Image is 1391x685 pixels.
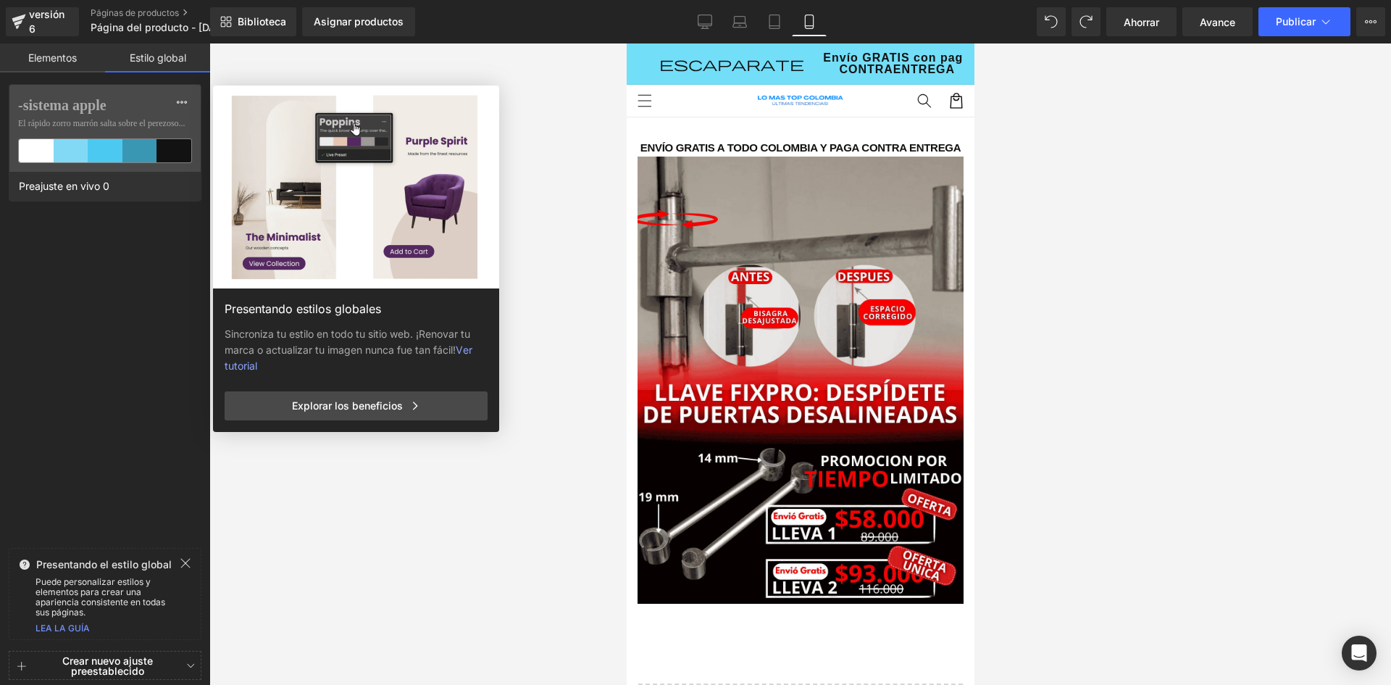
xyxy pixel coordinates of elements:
[28,51,77,64] font: Elementos
[91,21,275,33] font: Página del producto - [DATE] 18:37:54
[1182,7,1253,36] a: Avance
[688,7,722,36] a: De oficina
[1037,7,1066,36] button: Deshacer
[33,12,177,29] font: escaparate
[196,8,344,32] font: Envío GRATIS con pago CONTRAENTREGA
[1276,15,1316,28] font: Publicar
[1124,16,1159,28] font: Ahorrar
[1356,7,1385,36] button: Más
[91,7,179,18] font: Páginas de productos
[757,7,792,36] a: Tableta
[1258,7,1350,36] button: Publicar
[1342,636,1377,671] div: Abrir Intercom Messenger
[29,8,64,35] font: versión 6
[33,9,359,32] li: 1 of 1
[722,7,757,36] a: Computadora portátil
[238,15,286,28] font: Biblioteca
[2,41,34,73] summary: Menú
[6,7,79,36] a: versión 6
[292,399,403,412] font: Explorar los beneficios
[1200,16,1235,28] font: Avance
[210,7,296,36] a: Nueva Biblioteca
[91,7,257,19] a: Páginas de productos
[18,97,106,113] font: -sistema apple
[1072,7,1100,36] button: Rehacer
[225,328,470,356] font: Sincroniza tu estilo en todo tu sitio web. ¡Renovar tu marca o actualizar tu imagen nunca fue tan...
[35,576,165,618] font: Puede personalizar estilos y elementos para crear una apariencia consistente en todas sus páginas.
[36,558,172,570] font: Presentando el estilo global
[35,623,90,634] a: LEA LA GUÍA
[62,655,153,677] font: Crear nuevo ajuste preestablecido
[225,302,381,316] font: Presentando estilos globales
[14,98,335,110] font: Envío Gratis A Todo Colombia y Paga Contra Entrega
[130,51,217,62] img: LOMASTOP COLOMBIA
[19,180,109,192] font: Preajuste en vivo 0
[792,7,827,36] a: Móvil
[314,15,404,28] font: Asignar productos
[282,41,314,73] summary: Búsqueda
[18,118,185,128] font: El rápido zorro marrón salta sobre el perezoso...
[130,51,186,64] font: Estilo global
